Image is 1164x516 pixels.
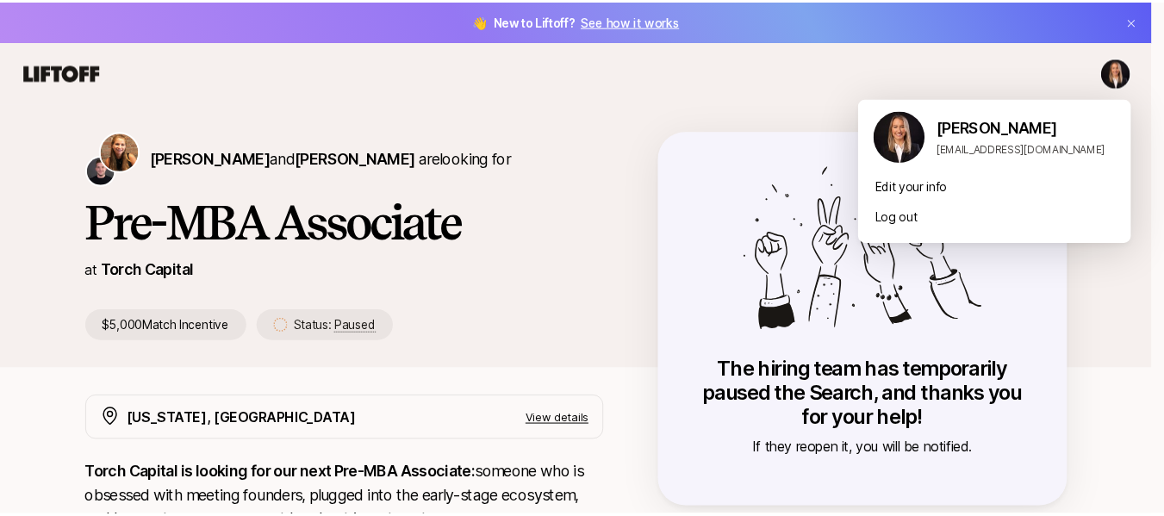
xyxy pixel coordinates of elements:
[152,146,516,171] p: are looking for
[700,438,1044,460] p: If they reopen it, you will be notified.
[338,318,379,333] span: Paused
[86,464,481,482] strong: Torch Capital is looking for our next Pre-MBA Associate:
[152,149,273,167] span: [PERSON_NAME]
[102,133,140,171] img: Katie Reiner
[477,10,687,31] span: 👋 New to Liftoff?
[868,171,1143,202] div: Edit your info
[86,259,98,282] p: at
[883,110,935,162] img: Sofia Halgren
[298,149,420,167] span: [PERSON_NAME]
[86,310,249,341] p: $5,000 Match Incentive
[88,157,115,184] img: Christopher Harper
[947,141,1130,157] p: [EMAIL_ADDRESS][DOMAIN_NAME]
[86,196,610,248] h1: Pre-MBA Associate
[297,315,380,336] p: Status:
[587,13,687,28] a: See how it works
[868,202,1143,233] div: Log out
[532,410,595,427] p: View details
[272,149,419,167] span: and
[102,261,196,279] a: Torch Capital
[947,115,1130,140] p: [PERSON_NAME]
[128,407,360,430] p: [US_STATE], [GEOGRAPHIC_DATA]
[700,358,1044,431] p: The hiring team has temporarily paused the Search, and thanks you for your help!
[1113,58,1142,87] img: Sofia Halgren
